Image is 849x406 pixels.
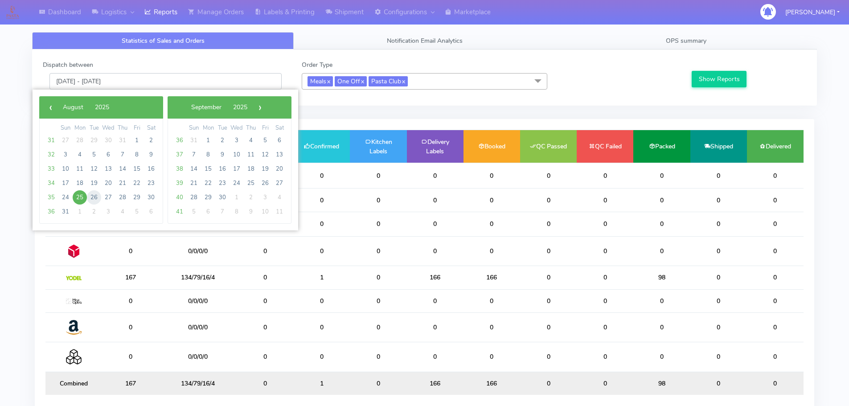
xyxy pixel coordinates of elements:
td: 0 [577,163,633,189]
button: August [57,101,89,114]
span: 8 [130,148,144,162]
span: 4 [244,133,258,148]
img: Collection [66,349,82,365]
td: Packed [633,130,690,163]
td: 0 [407,289,463,312]
span: 26 [258,176,272,190]
td: 0 [690,312,747,342]
span: 16 [144,162,158,176]
span: 5 [187,205,201,219]
td: 0 [407,342,463,372]
th: weekday [230,123,244,133]
span: 2 [244,190,258,205]
span: 17 [58,176,73,190]
span: 2025 [95,103,109,111]
td: 0 [237,312,293,342]
img: DPD [66,243,82,259]
td: 0 [407,189,463,212]
td: 0 [633,189,690,212]
th: weekday [215,123,230,133]
td: 0 [633,236,690,266]
span: 18 [73,176,87,190]
td: 0 [520,212,577,236]
bs-daterangepicker-container: calendar [33,90,298,230]
button: 2025 [89,101,115,114]
span: 1 [130,133,144,148]
span: 25 [244,176,258,190]
td: 0 [577,342,633,372]
span: 37 [172,148,187,162]
span: 31 [187,133,201,148]
td: 0 [102,312,159,342]
span: 10 [230,148,244,162]
td: 0 [520,266,577,289]
span: 3 [258,190,272,205]
td: 0 [690,236,747,266]
td: 0/0/0/0 [159,342,237,372]
td: 0 [293,236,350,266]
span: 14 [187,162,201,176]
td: 0/0/0/0 [159,236,237,266]
span: 24 [58,190,73,205]
span: 28 [187,190,201,205]
button: › [253,101,267,114]
span: ‹ [44,101,57,114]
td: 0 [577,312,633,342]
td: 0 [520,289,577,312]
td: 134/79/16/4 [159,372,237,395]
th: weekday [201,123,215,133]
span: 6 [201,205,215,219]
td: 0 [407,212,463,236]
td: 1 [293,372,350,395]
span: 26 [87,190,101,205]
span: 5 [258,133,272,148]
span: 19 [87,176,101,190]
td: 0 [633,289,690,312]
td: 0 [690,372,747,395]
td: 0 [690,163,747,189]
td: 167 [102,266,159,289]
td: 0 [520,312,577,342]
td: 166 [463,372,520,395]
td: 0 [237,266,293,289]
td: 0 [747,163,804,189]
img: Yodel [66,276,82,280]
td: 0 [690,189,747,212]
td: 0 [633,312,690,342]
td: 0 [407,312,463,342]
span: 7 [215,205,230,219]
td: 166 [463,266,520,289]
span: 12 [87,162,101,176]
span: 15 [130,162,144,176]
span: 13 [272,148,287,162]
label: Dispatch between [43,60,93,70]
span: 22 [201,176,215,190]
td: 0 [293,163,350,189]
span: 32 [44,148,58,162]
td: 0 [633,342,690,372]
td: Delivery Labels [407,130,463,163]
td: 0 [350,372,406,395]
td: 98 [633,372,690,395]
span: 5 [130,205,144,219]
span: 35 [44,190,58,205]
input: Pick the Daterange [49,73,282,90]
span: 3 [101,205,115,219]
span: 21 [115,176,130,190]
bs-datepicker-navigation-view: ​ ​ ​ [44,101,128,110]
span: 15 [201,162,215,176]
td: 0 [293,212,350,236]
td: 0 [577,289,633,312]
span: Statistics of Sales and Orders [122,37,205,45]
td: 0 [350,236,406,266]
span: 20 [272,162,287,176]
th: weekday [187,123,201,133]
span: 28 [73,133,87,148]
span: 31 [115,133,130,148]
td: 0 [747,189,804,212]
span: 22 [130,176,144,190]
span: 39 [172,176,187,190]
span: 16 [215,162,230,176]
span: 5 [87,148,101,162]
